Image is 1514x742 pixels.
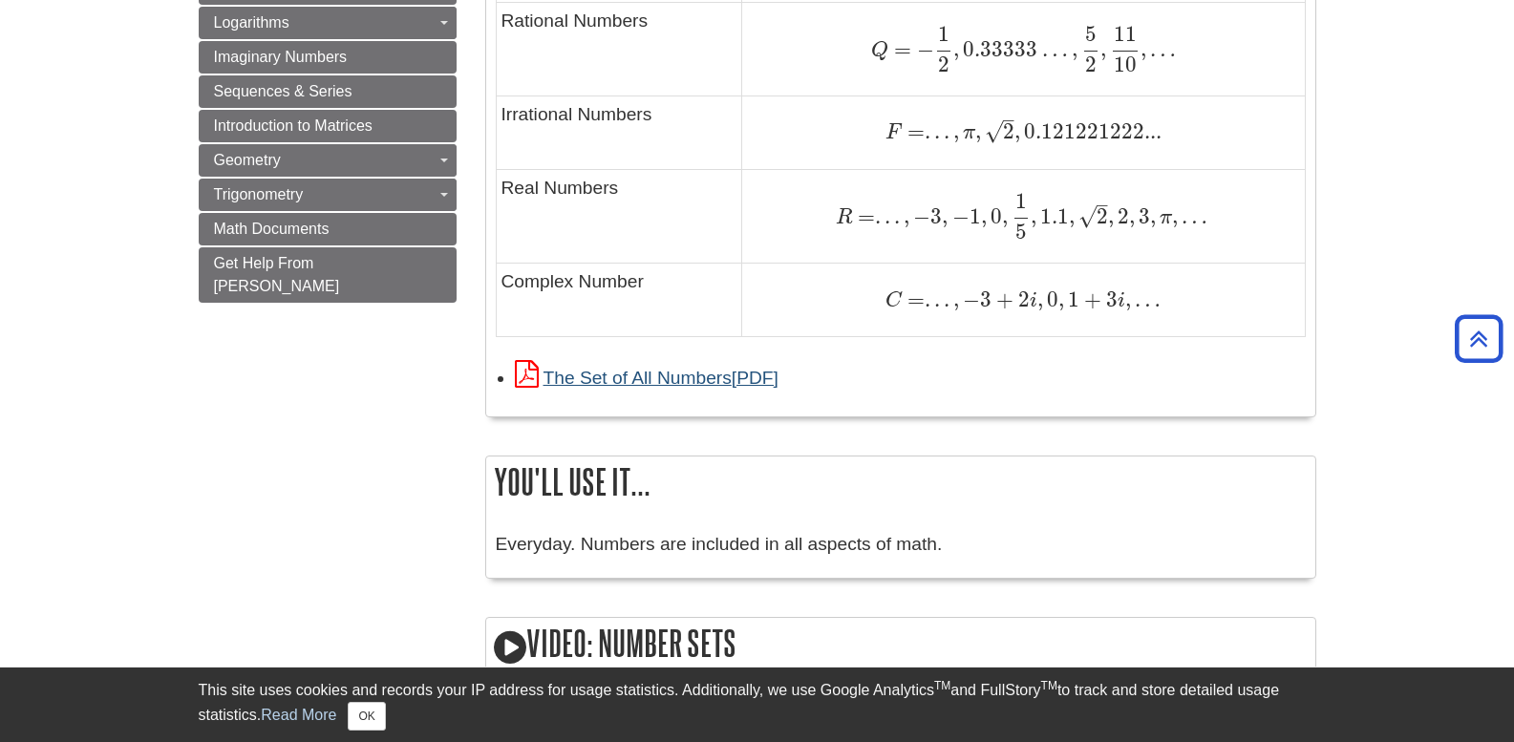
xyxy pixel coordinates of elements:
[888,36,911,62] span: =
[199,75,457,108] a: Sequences & Series
[199,7,457,39] a: Logarithms
[1068,36,1077,62] span: ,
[199,41,457,74] a: Imaginary Numbers
[486,456,1315,507] h2: You'll use it...
[902,286,925,312] span: =
[959,36,1037,62] span: 0.33333
[1146,36,1176,62] span: …
[496,95,742,169] td: Irrational Numbers
[496,2,742,95] td: Rational Numbers
[1114,52,1137,77] span: 10
[1114,21,1137,47] span: 11
[930,286,940,312] span: .
[981,203,987,229] span: ,
[1015,188,1027,214] span: 1
[1002,203,1008,229] span: ,
[987,203,1002,229] span: 0
[214,83,352,99] span: Sequences & Series
[515,368,778,388] a: Link opens in new window
[1131,286,1161,312] span: …
[885,290,902,311] span: C
[1172,203,1178,229] span: ,
[1085,52,1097,77] span: 2
[199,110,457,142] a: Introduction to Matrices
[938,52,949,77] span: 2
[199,144,457,177] a: Geometry
[948,203,969,229] span: −
[1141,36,1146,62] span: ,
[925,118,930,144] span: .
[1031,203,1036,229] span: ,
[940,286,949,312] span: .
[925,286,930,312] span: .
[1150,203,1156,229] span: ,
[890,203,900,229] span: .
[214,152,281,168] span: Geometry
[496,169,742,263] td: Real Numbers
[881,203,890,229] span: .
[1043,286,1058,312] span: 0
[852,203,875,229] span: =
[1030,290,1037,311] span: i
[949,286,959,312] span: ,
[1178,203,1207,229] span: …
[953,36,959,62] span: ,
[911,36,934,62] span: −
[199,679,1316,731] div: This site uses cookies and records your IP address for usage statistics. Additionally, we use Goo...
[885,122,902,143] span: F
[875,203,881,229] span: .
[199,247,457,303] a: Get Help From [PERSON_NAME]
[214,221,330,237] span: Math Documents
[1003,107,1014,133] span: –
[214,186,304,202] span: Trigonometry
[980,286,992,312] span: 3
[1114,203,1129,229] span: 2
[496,531,1306,559] p: Everyday. Numbers are included in all aspects of math.
[1014,118,1020,144] span: ,
[486,618,1315,672] h2: Video: Number Sets
[1079,286,1101,312] span: +
[1020,118,1162,144] span: 0.121221222...
[1078,203,1097,229] span: √
[1041,679,1057,692] sup: TM
[214,255,340,294] span: Get Help From [PERSON_NAME]
[1118,290,1125,311] span: i
[1097,203,1108,229] span: 2
[1101,286,1118,312] span: 3
[930,118,940,144] span: .
[1448,326,1509,351] a: Back to Top
[871,40,888,61] span: Q
[900,203,909,229] span: ,
[348,702,385,731] button: Close
[985,118,1003,144] span: √
[1064,286,1079,312] span: 1
[1108,203,1114,229] span: ,
[959,122,975,143] span: π
[970,203,981,229] span: 1
[261,707,336,723] a: Read More
[959,286,980,312] span: −
[214,14,289,31] span: Logarithms
[1125,286,1131,312] span: ,
[1013,286,1030,312] span: 2
[1036,203,1069,229] span: 1.1
[940,118,949,144] span: .
[1129,203,1135,229] span: ,
[1097,192,1108,218] span: –
[975,118,981,144] span: ,
[214,117,373,134] span: Introduction to Matrices
[496,264,742,337] td: Complex Number
[1069,203,1075,229] span: ,
[949,118,959,144] span: ,
[199,213,457,245] a: Math Documents
[1015,219,1027,244] span: 5
[909,203,930,229] span: −
[1100,36,1106,62] span: ,
[214,49,348,65] span: Imaginary Numbers
[1135,203,1150,229] span: 3
[836,207,852,228] span: R
[930,203,942,229] span: 3
[942,203,948,229] span: ,
[992,286,1013,312] span: +
[1037,36,1067,62] span: …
